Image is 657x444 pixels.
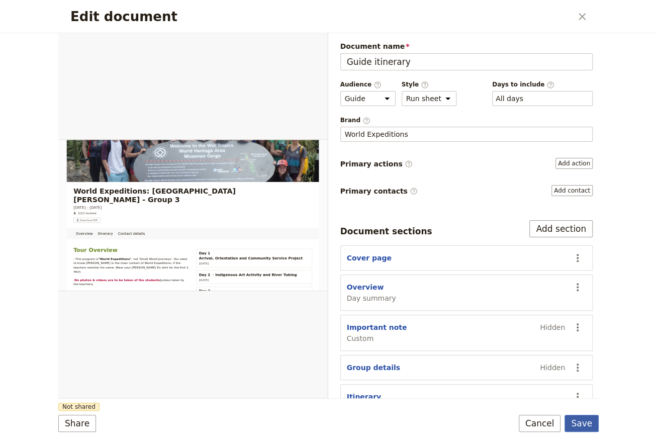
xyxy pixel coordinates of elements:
span: ​ [362,117,370,124]
span: Hidden [540,322,565,332]
span: ​ [546,81,554,88]
span: ​ [373,81,382,88]
button: Actions [569,359,586,376]
span: ​ [405,160,413,168]
span: Day 3 [336,356,363,368]
span: Document name [340,41,593,51]
button: Cover page [347,253,392,263]
button: Close dialog [574,8,591,25]
button: Cancel [519,415,561,432]
select: Audience​ [340,91,396,106]
span: [DATE] – [DATE] [36,155,104,167]
button: Actions [569,319,586,336]
button: Actions [569,388,586,405]
span: Not shared [58,403,100,411]
button: Days to include​Clear input [496,94,523,104]
button: Primary contacts​ [551,185,593,196]
span: ​ [421,81,429,88]
span: World Expeditions [345,129,408,139]
select: Style​ [402,91,456,106]
span: , not 'Small World Journeys'. You need to know [PERSON_NAME] is the main contact of World Expedit... [36,281,314,339]
button: Actions [569,249,586,267]
span: Download PDF [51,188,95,196]
button: Itinerary [347,392,382,402]
strong: No photos & videos are to be taken of the students [39,331,243,339]
span: 0/22 booked [47,170,91,180]
span: Indigenous Art Activity and River Tubing [376,316,571,328]
span: - This program is [36,281,96,289]
button: Save [565,415,599,432]
span: Hidden [540,363,565,373]
span: [DATE] [336,292,360,300]
span: Days to include [492,80,593,89]
span: Custom [347,333,407,343]
span: Day summary [347,293,396,303]
button: Overview [347,282,384,292]
span: ​ [410,187,418,195]
span: [DATE] [336,331,360,339]
span: Tour Overview [36,256,142,272]
span: Day 1 [336,265,363,277]
input: Document name [340,53,593,70]
a: Overview [36,210,88,238]
span: Primary actions [340,159,413,169]
a: Contact details [137,210,213,238]
button: ​Download PDF [36,186,102,198]
button: Group details [347,363,400,373]
span: Style [402,80,456,89]
span: Primary contacts [340,186,418,196]
a: Itinerary [88,210,137,238]
h2: Edit document [70,9,572,24]
button: Important note [347,322,407,332]
span: Brand [340,116,593,125]
strong: "World Expeditions" [96,281,175,289]
strong: ( [243,331,246,339]
button: Actions [569,279,586,296]
button: Add section [529,220,593,237]
div: Document sections [340,225,432,237]
button: Primary actions​ [555,158,593,169]
span: Audience [340,80,396,89]
button: Share [58,415,96,432]
span: Arrival, Orientation and Community Service Project [336,277,584,289]
span: Day 2 [336,316,363,328]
